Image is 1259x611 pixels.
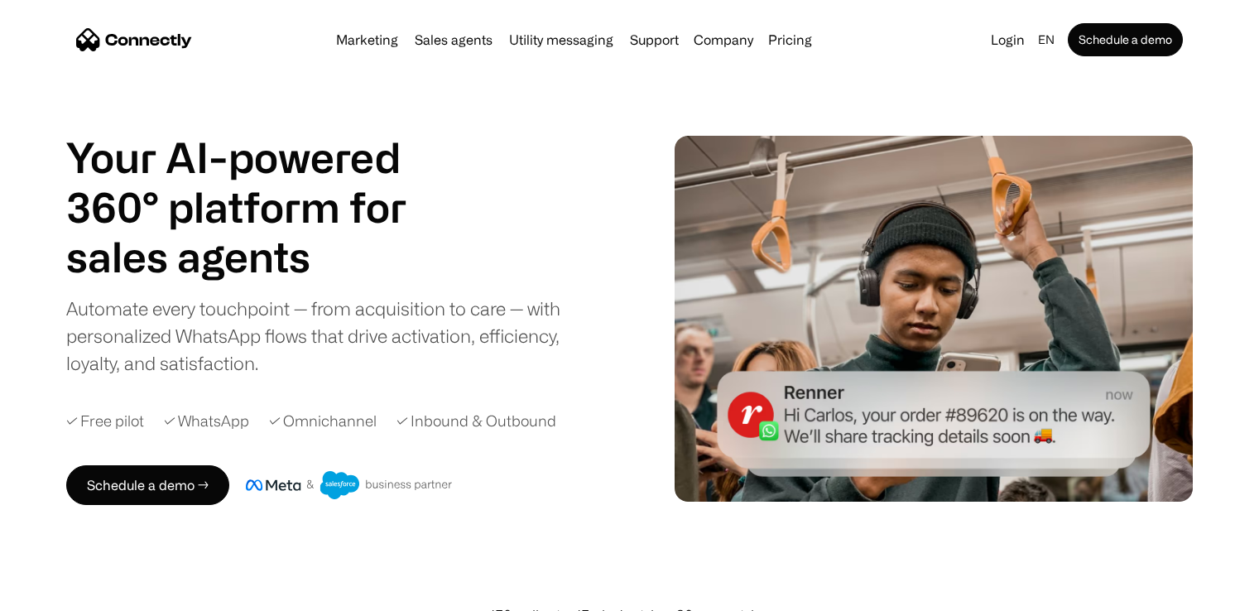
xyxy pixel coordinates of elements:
div: ✓ Free pilot [66,410,144,432]
a: Pricing [762,33,819,46]
div: en [1038,28,1055,51]
img: Meta and Salesforce business partner badge. [246,471,453,499]
div: Company [689,28,758,51]
div: 1 of 4 [66,232,447,281]
div: en [1031,28,1064,51]
aside: Language selected: English [17,580,99,605]
div: ✓ WhatsApp [164,410,249,432]
a: home [76,27,192,52]
a: Support [623,33,685,46]
div: Automate every touchpoint — from acquisition to care — with personalized WhatsApp flows that driv... [66,295,588,377]
a: Sales agents [408,33,499,46]
a: Schedule a demo [1068,23,1183,56]
ul: Language list [33,582,99,605]
div: Company [694,28,753,51]
h1: Your AI-powered 360° platform for [66,132,447,232]
div: ✓ Inbound & Outbound [396,410,556,432]
a: Login [984,28,1031,51]
div: ✓ Omnichannel [269,410,377,432]
a: Marketing [329,33,405,46]
a: Schedule a demo → [66,465,229,505]
div: carousel [66,232,447,281]
a: Utility messaging [502,33,620,46]
h1: sales agents [66,232,447,281]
